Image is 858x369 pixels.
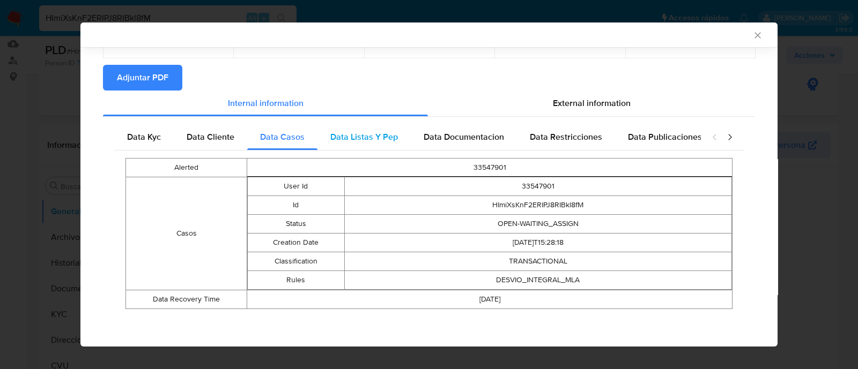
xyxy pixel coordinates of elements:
td: Rules [248,271,345,290]
span: Data Casos [260,131,305,143]
td: Creation Date [248,234,345,252]
div: Detailed internal info [114,124,701,150]
span: Data Publicaciones [628,131,702,143]
td: DESVIO_INTEGRAL_MLA [344,271,731,290]
button: Adjuntar PDF [103,65,182,91]
span: Data Listas Y Pep [330,131,398,143]
td: Status [248,215,345,234]
td: Id [248,196,345,215]
span: Data Documentacion [424,131,504,143]
td: Data Recovery Time [126,290,247,309]
td: Casos [126,177,247,290]
td: TRANSACTIONAL [344,252,731,271]
td: [DATE] [247,290,733,309]
div: Detailed info [103,91,755,116]
span: Internal information [228,97,304,109]
div: closure-recommendation-modal [80,22,778,347]
td: 33547901 [344,177,731,196]
td: HImiXsKnF2ERIPJ8RIBkl8fM [344,196,731,215]
td: Classification [248,252,345,271]
td: 33547901 [247,159,733,177]
td: OPEN-WAITING_ASSIGN [344,215,731,234]
span: External information [553,97,631,109]
span: Data Cliente [187,131,234,143]
td: User Id [248,177,345,196]
td: Alerted [126,159,247,177]
td: [DATE]T15:28:18 [344,234,731,252]
span: Adjuntar PDF [117,66,168,89]
button: Cerrar ventana [752,30,762,40]
span: Data Kyc [127,131,161,143]
span: Data Restricciones [530,131,602,143]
